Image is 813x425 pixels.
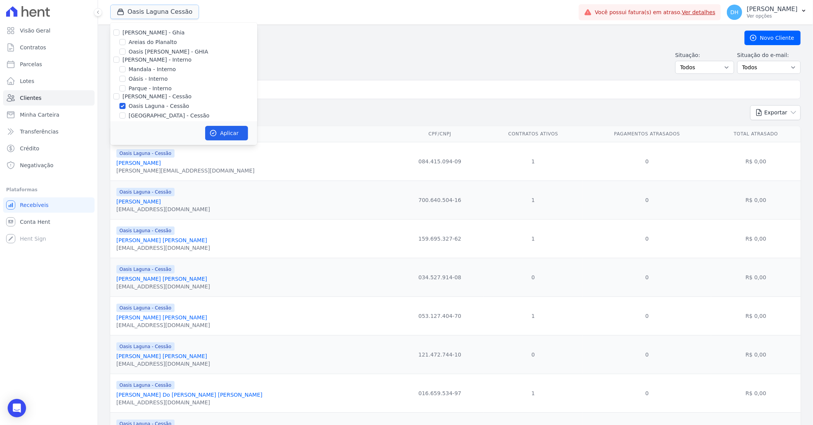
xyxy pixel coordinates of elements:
a: Ver detalhes [682,9,716,15]
td: 1 [483,374,583,412]
label: Oásis - Interno [129,75,168,83]
a: Lotes [3,73,95,89]
td: 0 [583,374,711,412]
td: R$ 0,00 [711,335,801,374]
label: Situação do e-mail: [737,51,801,59]
label: [PERSON_NAME] - Ghia [122,29,184,36]
label: [PERSON_NAME] - Cessão [122,93,191,99]
span: Oasis Laguna - Cessão [116,265,175,274]
div: [EMAIL_ADDRESS][DOMAIN_NAME] [116,205,210,213]
label: Situação: [675,51,734,59]
div: [EMAIL_ADDRESS][DOMAIN_NAME] [116,283,210,290]
a: [PERSON_NAME] [PERSON_NAME] [116,237,207,243]
td: R$ 0,00 [711,181,801,219]
p: [PERSON_NAME] [747,5,798,13]
span: Você possui fatura(s) em atraso. [595,8,715,16]
a: Minha Carteira [3,107,95,122]
a: [PERSON_NAME] [PERSON_NAME] [116,314,207,321]
td: 0 [583,296,711,335]
label: [GEOGRAPHIC_DATA] - Cessão [129,112,209,120]
a: Novo Cliente [744,31,801,45]
a: [PERSON_NAME] [PERSON_NAME] [116,353,207,359]
td: R$ 0,00 [711,374,801,412]
td: R$ 0,00 [711,219,801,258]
td: R$ 0,00 [711,258,801,296]
span: Lotes [20,77,34,85]
span: Minha Carteira [20,111,59,119]
th: CPF/CNPJ [396,126,483,142]
span: Oasis Laguna - Cessão [116,226,175,235]
span: Parcelas [20,60,42,68]
td: 1 [483,142,583,181]
td: 0 [583,142,711,181]
div: [EMAIL_ADDRESS][DOMAIN_NAME] [116,244,210,252]
span: Transferências [20,128,59,135]
div: [EMAIL_ADDRESS][DOMAIN_NAME] [116,399,263,406]
th: Contratos Ativos [483,126,583,142]
div: Plataformas [6,185,91,194]
td: 1 [483,296,583,335]
a: [PERSON_NAME] [PERSON_NAME] [116,276,207,282]
td: 0 [483,258,583,296]
a: Crédito [3,141,95,156]
h2: Clientes [110,31,732,45]
a: Conta Hent [3,214,95,230]
p: Ver opções [747,13,798,19]
span: Clientes [20,94,41,102]
td: 084.415.094-09 [396,142,483,181]
label: Areias do Planalto [129,38,177,46]
span: Crédito [20,145,39,152]
a: Contratos [3,40,95,55]
span: Visão Geral [20,27,51,34]
label: Oasis Laguna - Cessão [129,102,189,110]
a: Visão Geral [3,23,95,38]
span: DH [730,10,738,15]
span: Oasis Laguna - Cessão [116,304,175,312]
div: Open Intercom Messenger [8,399,26,417]
div: [PERSON_NAME][EMAIL_ADDRESS][DOMAIN_NAME] [116,167,255,174]
button: DH [PERSON_NAME] Ver opções [721,2,813,23]
label: Mandala - Interno [129,65,176,73]
td: 034.527.914-08 [396,258,483,296]
td: 0 [583,181,711,219]
td: 0 [583,335,711,374]
button: Oasis Laguna Cessão [110,5,199,19]
span: Negativação [20,161,54,169]
td: 159.695.327-62 [396,219,483,258]
div: [EMAIL_ADDRESS][DOMAIN_NAME] [116,360,210,368]
td: R$ 0,00 [711,296,801,335]
a: [PERSON_NAME] [116,160,161,166]
td: 016.659.534-97 [396,374,483,412]
span: Oasis Laguna - Cessão [116,149,175,158]
td: 121.472.744-10 [396,335,483,374]
a: Recebíveis [3,197,95,213]
span: Recebíveis [20,201,49,209]
span: Conta Hent [20,218,50,226]
a: [PERSON_NAME] [116,199,161,205]
th: Pagamentos Atrasados [583,126,711,142]
button: Exportar [750,105,801,120]
a: Clientes [3,90,95,106]
a: Negativação [3,158,95,173]
button: Aplicar [205,126,248,140]
a: [PERSON_NAME] Do [PERSON_NAME] [PERSON_NAME] [116,392,263,398]
td: 0 [583,258,711,296]
label: Parque - Interno [129,85,171,93]
span: Contratos [20,44,46,51]
input: Buscar por nome, CPF ou e-mail [124,82,797,97]
td: 0 [483,335,583,374]
a: Transferências [3,124,95,139]
span: Oasis Laguna - Cessão [116,188,175,196]
td: 1 [483,219,583,258]
td: R$ 0,00 [711,142,801,181]
div: [EMAIL_ADDRESS][DOMAIN_NAME] [116,321,210,329]
label: Oasis [PERSON_NAME] - GHIA [129,48,208,56]
label: [PERSON_NAME] - Interno [122,57,191,63]
td: 053.127.404-70 [396,296,483,335]
td: 0 [583,219,711,258]
td: 700.640.504-16 [396,181,483,219]
span: Oasis Laguna - Cessão [116,342,175,351]
td: 1 [483,181,583,219]
span: Oasis Laguna - Cessão [116,381,175,389]
a: Parcelas [3,57,95,72]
